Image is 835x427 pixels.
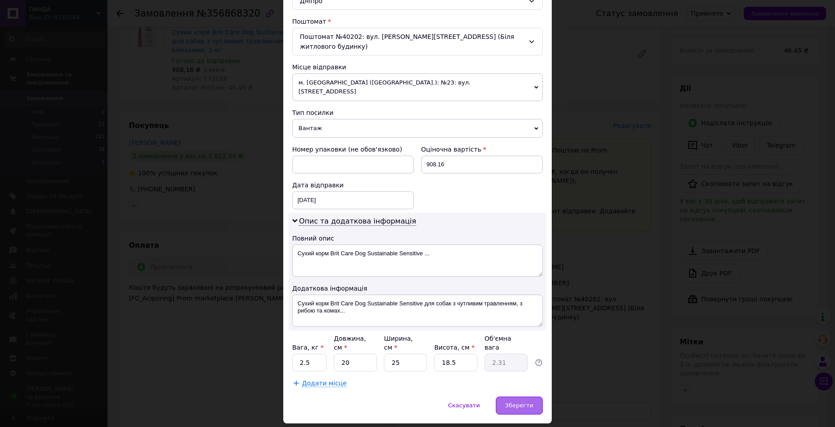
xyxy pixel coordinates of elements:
span: Вантаж [292,119,543,138]
span: м. [GEOGRAPHIC_DATA] ([GEOGRAPHIC_DATA].): №23: вул. [STREET_ADDRESS] [292,73,543,101]
span: Додати місце [302,380,347,387]
div: Оціночна вартість [421,145,543,154]
div: Дата відправки [292,181,414,190]
span: Опис та додаткова інформація [299,217,416,226]
span: Тип посилки [292,109,333,116]
span: Зберегти [505,402,533,409]
div: Поштомат №40202: вул. [PERSON_NAME][STREET_ADDRESS] (Біля житлового будинку) [292,28,543,55]
textarea: Сухий корм Brit Care Dog Sustainable Sensitive для собак з чутливим травленням, з рибою та комах... [292,295,543,327]
div: Повний опис [292,234,543,243]
div: Поштомат [292,17,543,26]
div: Об'ємна вага [485,334,528,352]
label: Висота, см [434,344,474,351]
label: Ширина, см [384,335,413,351]
span: Місце відправки [292,63,346,71]
div: Номер упаковки (не обов'язково) [292,145,414,154]
textarea: Сухий корм Brit Care Dog Sustainable Sensitive ... [292,245,543,277]
div: Додаткова інформація [292,284,543,293]
span: Скасувати [448,402,480,409]
label: Вага, кг [292,344,324,351]
label: Довжина, см [334,335,366,351]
